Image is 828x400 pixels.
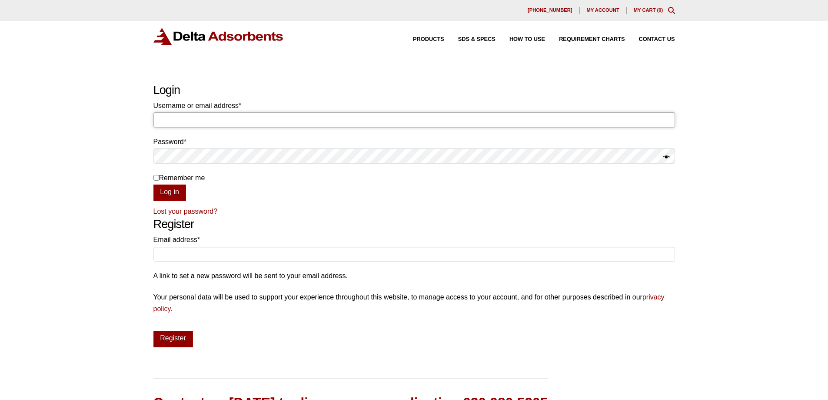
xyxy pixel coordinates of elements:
[625,37,675,42] a: Contact Us
[509,37,545,42] span: How to Use
[153,234,675,245] label: Email address
[153,83,675,97] h2: Login
[658,7,661,13] span: 0
[668,7,675,14] div: Toggle Modal Content
[545,37,625,42] a: Requirement Charts
[153,293,665,313] a: privacy policy
[495,37,545,42] a: How to Use
[587,8,619,13] span: My account
[639,37,675,42] span: Contact Us
[399,37,444,42] a: Products
[153,208,218,215] a: Lost your password?
[153,28,284,45] img: Delta Adsorbents
[663,151,670,164] button: Show password
[528,8,572,13] span: [PHONE_NUMBER]
[153,217,675,232] h2: Register
[159,174,205,182] span: Remember me
[580,7,627,14] a: My account
[458,37,495,42] span: SDS & SPECS
[153,270,675,282] p: A link to set a new password will be sent to your email address.
[153,100,675,111] label: Username or email address
[634,7,663,13] a: My Cart (0)
[153,175,159,181] input: Remember me
[153,331,193,347] button: Register
[521,7,580,14] a: [PHONE_NUMBER]
[559,37,625,42] span: Requirement Charts
[444,37,495,42] a: SDS & SPECS
[153,291,675,315] p: Your personal data will be used to support your experience throughout this website, to manage acc...
[413,37,444,42] span: Products
[153,136,675,148] label: Password
[153,185,186,201] button: Log in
